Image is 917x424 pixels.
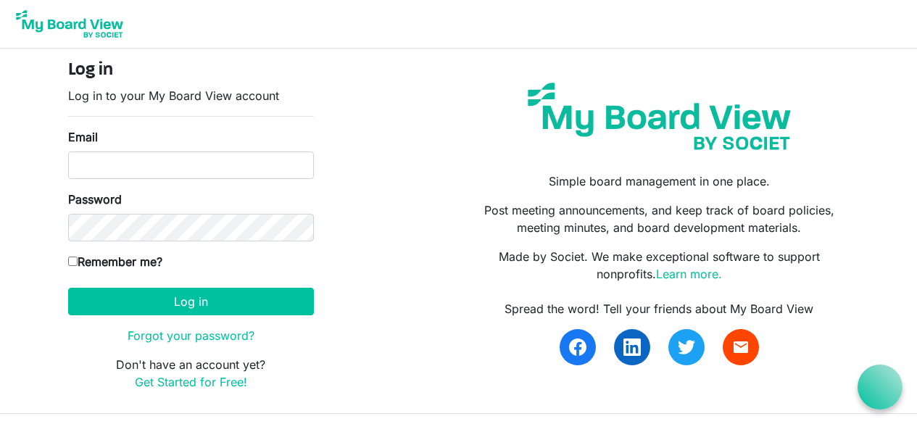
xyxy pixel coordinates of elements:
[723,329,759,365] a: email
[623,338,641,356] img: linkedin.svg
[68,257,78,266] input: Remember me?
[68,87,314,104] p: Log in to your My Board View account
[135,375,247,389] a: Get Started for Free!
[68,288,314,315] button: Log in
[469,248,849,283] p: Made by Societ. We make exceptional software to support nonprofits.
[732,338,750,356] span: email
[68,60,314,81] h4: Log in
[569,338,586,356] img: facebook.svg
[68,253,162,270] label: Remember me?
[128,328,254,343] a: Forgot your password?
[469,172,849,190] p: Simple board management in one place.
[68,191,122,208] label: Password
[68,128,98,146] label: Email
[12,6,128,42] img: My Board View Logo
[68,356,314,391] p: Don't have an account yet?
[469,201,849,236] p: Post meeting announcements, and keep track of board policies, meeting minutes, and board developm...
[517,72,802,161] img: my-board-view-societ.svg
[678,338,695,356] img: twitter.svg
[656,267,722,281] a: Learn more.
[469,300,849,317] div: Spread the word! Tell your friends about My Board View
